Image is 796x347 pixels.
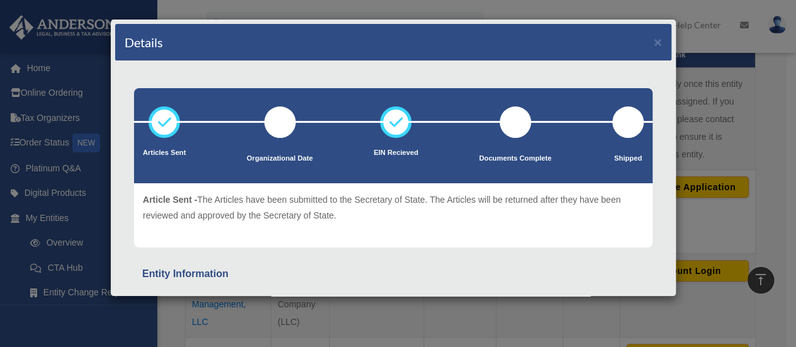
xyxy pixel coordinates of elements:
span: Article Sent - [143,195,197,205]
p: Organizational Date [247,152,313,165]
p: The Articles have been submitted to the Secretary of State. The Articles will be returned after t... [143,192,644,223]
div: Entity Information [142,265,644,283]
button: × [654,35,662,48]
p: EIN Recieved [374,147,418,159]
h4: Details [125,33,163,51]
p: Documents Complete [479,152,551,165]
p: Articles Sent [143,147,186,159]
p: Shipped [612,152,644,165]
